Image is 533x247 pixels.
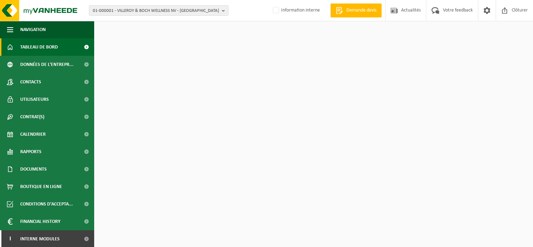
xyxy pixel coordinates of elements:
[330,3,382,17] a: Demande devis
[20,143,42,160] span: Rapports
[93,6,219,16] span: 01-000001 - VILLEROY & BOCH WELLNESS NV - [GEOGRAPHIC_DATA]
[20,56,74,73] span: Données de l'entrepr...
[89,5,228,16] button: 01-000001 - VILLEROY & BOCH WELLNESS NV - [GEOGRAPHIC_DATA]
[20,91,49,108] span: Utilisateurs
[20,126,46,143] span: Calendrier
[20,21,46,38] span: Navigation
[271,5,320,16] label: Information interne
[20,213,60,230] span: Financial History
[20,73,41,91] span: Contacts
[20,178,62,195] span: Boutique en ligne
[20,38,58,56] span: Tableau de bord
[345,7,378,14] span: Demande devis
[20,195,73,213] span: Conditions d'accepta...
[20,160,47,178] span: Documents
[20,108,44,126] span: Contrat(s)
